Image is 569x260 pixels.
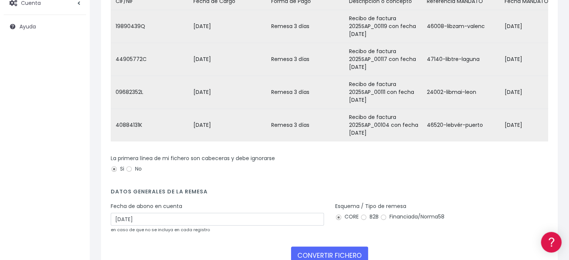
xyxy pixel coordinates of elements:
label: B2B [360,213,379,221]
td: Remesa 3 días [268,76,346,109]
td: Remesa 3 días [268,109,346,142]
td: 19890439Q [113,10,190,43]
a: General [7,160,142,172]
td: Recibo de factura 2025SAP_00111 con fecha [DATE] [346,76,424,109]
a: Perfiles de empresas [7,129,142,141]
td: [DATE] [190,109,268,142]
td: Recibo de factura 2025SAP_00117 con fecha [DATE] [346,43,424,76]
a: Formatos [7,95,142,106]
td: Recibo de factura 2025SAP_00119 con fecha [DATE] [346,10,424,43]
a: API [7,191,142,203]
div: Programadores [7,180,142,187]
small: en caso de que no se incluya en cada registro [111,227,210,233]
label: No [126,165,142,173]
label: La primera línea de mi fichero son cabeceras y debe ignorarse [111,155,275,162]
label: CORE [335,213,359,221]
a: POWERED BY ENCHANT [103,215,144,223]
td: 46008-libzam-valenc [424,10,502,43]
div: Convertir ficheros [7,83,142,90]
h4: Datos generales de la remesa [111,189,548,199]
a: Ayuda [4,19,86,34]
span: Ayuda [19,23,36,30]
td: 47140-libtre-laguna [424,43,502,76]
td: 40884131K [113,109,190,142]
label: Si [111,165,124,173]
td: 44905772C [113,43,190,76]
td: Recibo de factura 2025SAP_00104 con fecha [DATE] [346,109,424,142]
td: Remesa 3 días [268,43,346,76]
td: 09682352L [113,76,190,109]
div: Información general [7,52,142,59]
label: Fecha de abono en cuenta [111,202,182,210]
td: 46520-lebvér-puerto [424,109,502,142]
a: Problemas habituales [7,106,142,118]
td: [DATE] [190,43,268,76]
td: Remesa 3 días [268,10,346,43]
td: 24002-libmai-leon [424,76,502,109]
a: Información general [7,64,142,75]
label: Esquema / Tipo de remesa [335,202,406,210]
div: Facturación [7,149,142,156]
a: Videotutoriales [7,118,142,129]
label: Financiada/Norma58 [380,213,444,221]
td: [DATE] [190,76,268,109]
td: [DATE] [190,10,268,43]
button: Contáctanos [7,200,142,213]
